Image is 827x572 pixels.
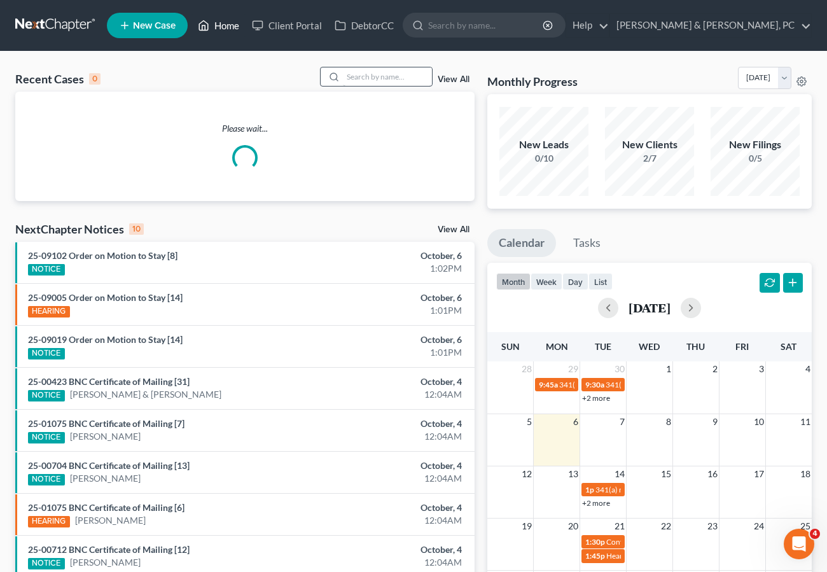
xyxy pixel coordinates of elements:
a: 25-00704 BNC Certificate of Mailing [13] [28,460,190,471]
div: 1:01PM [326,304,462,317]
span: Thu [686,341,705,352]
div: NOTICE [28,348,65,359]
span: 24 [753,519,765,534]
div: October, 4 [326,501,462,514]
div: October, 6 [326,249,462,262]
button: month [496,273,531,290]
div: October, 4 [326,459,462,472]
a: [PERSON_NAME] [70,472,141,485]
a: 25-00712 BNC Certificate of Mailing [12] [28,544,190,555]
h3: Monthly Progress [487,74,578,89]
span: 6 [572,414,580,429]
div: HEARING [28,306,70,317]
button: day [562,273,588,290]
a: Home [191,14,246,37]
div: NOTICE [28,558,65,569]
a: [PERSON_NAME] [75,514,146,527]
span: 29 [567,361,580,377]
button: list [588,273,613,290]
div: October, 6 [326,333,462,346]
div: 12:04AM [326,556,462,569]
div: 12:04AM [326,388,462,401]
span: Hearing for [PERSON_NAME] [606,551,705,561]
span: 1 [665,361,672,377]
span: 16 [706,466,719,482]
div: October, 4 [326,417,462,430]
span: 25 [799,519,812,534]
a: [PERSON_NAME] & [PERSON_NAME], PC [610,14,811,37]
span: 8 [665,414,672,429]
span: 19 [520,519,533,534]
div: Recent Cases [15,71,101,87]
a: 25-00423 BNC Certificate of Mailing [31] [28,376,190,387]
div: NextChapter Notices [15,221,144,237]
a: [PERSON_NAME] & [PERSON_NAME] [70,388,221,401]
span: 4 [810,529,820,539]
span: 9:30a [585,380,604,389]
a: Help [566,14,609,37]
span: 9:45a [539,380,558,389]
a: Client Portal [246,14,328,37]
span: 14 [613,466,626,482]
span: 15 [660,466,672,482]
a: [PERSON_NAME] [70,556,141,569]
span: New Case [133,21,176,31]
a: View All [438,225,469,234]
a: +2 more [582,498,610,508]
span: 341(a) meeting for [PERSON_NAME] [595,485,718,494]
div: NOTICE [28,474,65,485]
div: New Clients [605,137,694,152]
span: 3 [758,361,765,377]
iframe: Intercom live chat [784,529,814,559]
a: DebtorCC [328,14,400,37]
span: 11 [799,414,812,429]
h2: [DATE] [629,301,671,314]
span: 9 [711,414,719,429]
div: NOTICE [28,264,65,276]
input: Search by name... [428,13,545,37]
div: 12:04AM [326,472,462,485]
span: 30 [613,361,626,377]
div: October, 4 [326,375,462,388]
button: week [531,273,562,290]
a: 25-09005 Order on Motion to Stay [14] [28,292,183,303]
span: 4 [804,361,812,377]
span: 22 [660,519,672,534]
span: Sat [781,341,796,352]
span: 13 [567,466,580,482]
span: 17 [753,466,765,482]
div: NOTICE [28,432,65,443]
a: +2 more [582,393,610,403]
div: 10 [129,223,144,235]
span: 12 [520,466,533,482]
span: Mon [546,341,568,352]
div: HEARING [28,516,70,527]
span: 5 [525,414,533,429]
div: 0/5 [711,152,800,165]
a: 25-01075 BNC Certificate of Mailing [6] [28,502,184,513]
span: Wed [639,341,660,352]
a: Calendar [487,229,556,257]
a: 25-09019 Order on Motion to Stay [14] [28,334,183,345]
span: 341(a) meeting for [PERSON_NAME] [559,380,682,389]
span: 1:30p [585,537,605,547]
div: 12:04AM [326,514,462,527]
span: 23 [706,519,719,534]
div: New Leads [499,137,588,152]
span: 18 [799,466,812,482]
p: Please wait... [15,122,475,135]
a: 25-01075 BNC Certificate of Mailing [7] [28,418,184,429]
a: View All [438,75,469,84]
span: 1p [585,485,594,494]
span: Tue [595,341,611,352]
a: [PERSON_NAME] [70,430,141,443]
div: New Filings [711,137,800,152]
div: October, 4 [326,543,462,556]
span: 28 [520,361,533,377]
span: Confirmation hearing for [PERSON_NAME] [606,537,751,547]
a: Tasks [562,229,612,257]
div: NOTICE [28,390,65,401]
span: 20 [567,519,580,534]
div: 1:02PM [326,262,462,275]
span: 1:45p [585,551,605,561]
